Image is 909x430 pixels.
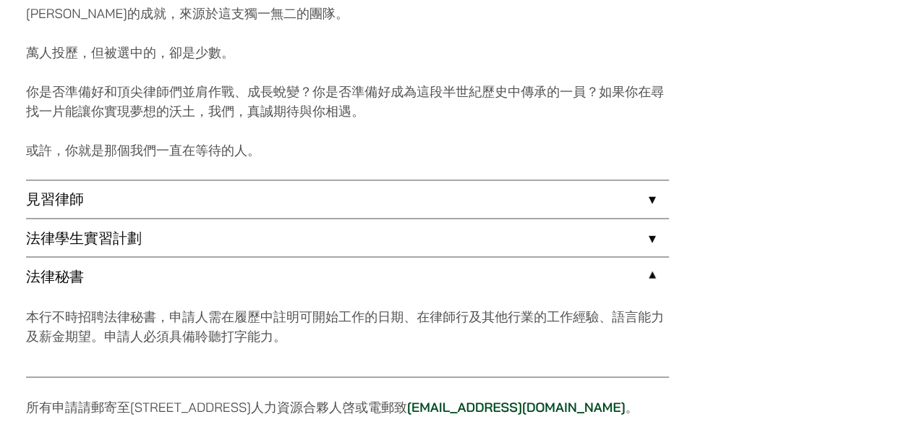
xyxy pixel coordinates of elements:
a: 見習律師 [26,180,669,218]
p: 所有申請請郵寄至[STREET_ADDRESS]人力資源合夥人啓或電郵致 。 [26,397,669,416]
a: 法律秘書 [26,257,669,295]
p: 你是否準備好和頂尖律師們並肩作戰、成長蛻變？你是否準備好成為這段半世紀歷史中傳承的一員？如果你在尋找一片能讓你實現夢想的沃土，我們，真誠期待與你相遇。 [26,82,669,121]
p: 萬人投歷，但被選中的，卻是少數。 [26,43,669,62]
p: 或許，你就是那個我們一直在等待的人。 [26,140,669,160]
p: [PERSON_NAME]的成就，來源於這支獨一無二的團隊。 [26,4,669,23]
div: 法律秘書 [26,295,669,376]
a: [EMAIL_ADDRESS][DOMAIN_NAME] [407,398,626,415]
p: 本行不時招聘法律秘書，申請人需在履歷中註明可開始工作的日期、在律師行及其他行業的工作經驗、語言能力及薪金期望。申請人必須具備聆聽打字能力。 [26,306,669,345]
a: 法律學生實習計劃 [26,219,669,256]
